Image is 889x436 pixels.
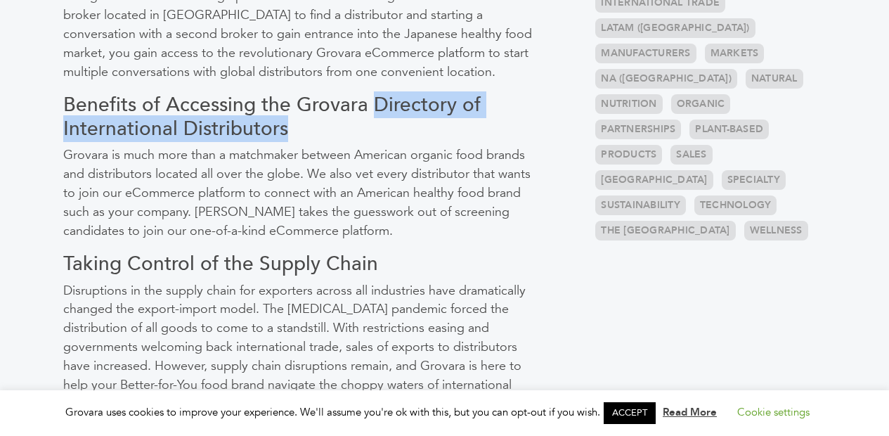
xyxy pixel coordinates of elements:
[689,120,769,139] a: Plant-based
[63,282,545,415] p: Disruptions in the supply chain for exporters across all industries have dramatically changed the...
[63,252,545,276] h3: Taking Control of the Supply Chain
[744,221,808,241] a: Wellness
[663,405,717,419] a: Read More
[705,44,765,63] a: Markets
[595,120,681,139] a: Partnerships
[737,405,810,419] a: Cookie settings
[595,195,686,215] a: Sustainability
[671,94,731,114] a: Organic
[595,170,713,190] a: [GEOGRAPHIC_DATA]
[722,170,786,190] a: Specialty
[595,94,662,114] a: Nutrition
[65,405,824,419] span: Grovara uses cookies to improve your experience. We'll assume you're ok with this, but you can op...
[595,44,696,63] a: Manufacturers
[595,69,737,89] a: NA ([GEOGRAPHIC_DATA])
[595,221,735,241] a: the [GEOGRAPHIC_DATA]
[63,146,545,241] p: Grovara is much more than a matchmaker between American organic food brands and distributors loca...
[604,402,656,424] a: ACCEPT
[595,145,662,165] a: Products
[670,145,712,165] a: Sales
[595,18,755,38] a: LATAM ([GEOGRAPHIC_DATA])
[63,94,545,141] h3: Benefits of Accessing the Grovara Directory of International Distributors
[746,69,803,89] a: Natural
[694,195,777,215] a: Technology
